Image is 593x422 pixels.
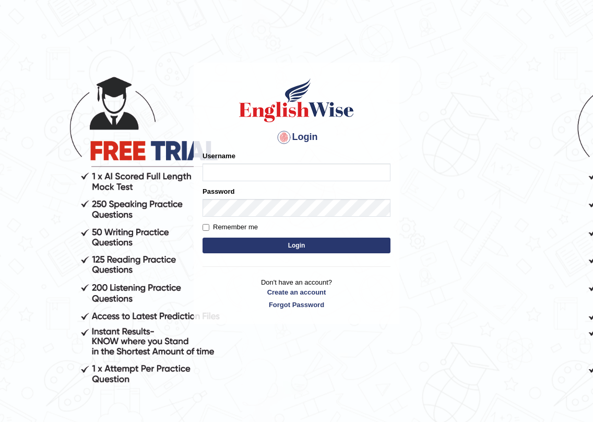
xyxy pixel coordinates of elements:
label: Remember me [203,222,258,232]
a: Create an account [203,287,390,297]
label: Username [203,151,235,161]
h4: Login [203,129,390,146]
label: Password [203,186,234,196]
img: Logo of English Wise sign in for intelligent practice with AI [237,77,356,124]
p: Don't have an account? [203,277,390,310]
a: Forgot Password [203,300,390,310]
input: Remember me [203,224,209,231]
button: Login [203,238,390,253]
